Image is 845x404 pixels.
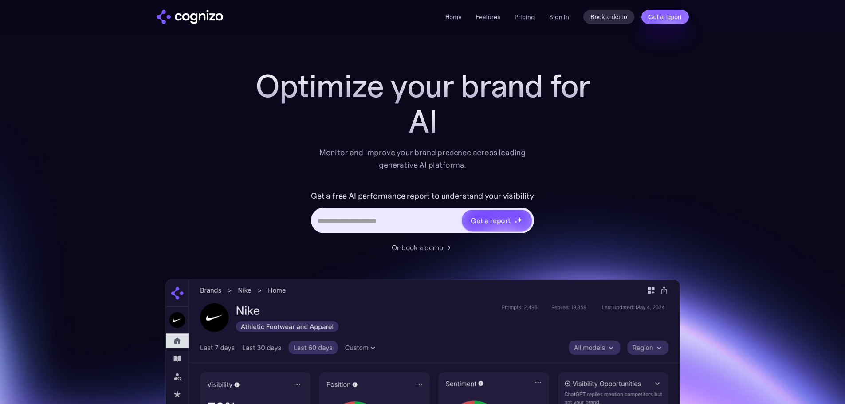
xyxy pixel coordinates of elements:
img: star [517,217,523,223]
img: star [515,220,518,224]
a: Home [445,13,462,21]
a: Features [476,13,500,21]
a: home [157,10,223,24]
div: Or book a demo [392,242,443,253]
h1: Optimize your brand for [245,68,600,104]
label: Get a free AI performance report to understand your visibility [311,189,534,203]
form: Hero URL Input Form [311,189,534,238]
a: Or book a demo [392,242,454,253]
img: cognizo logo [157,10,223,24]
a: Get a reportstarstarstar [461,209,533,232]
a: Sign in [549,12,569,22]
a: Book a demo [583,10,634,24]
img: star [515,217,516,219]
div: Get a report [471,215,511,226]
a: Get a report [641,10,689,24]
div: AI [245,104,600,139]
a: Pricing [515,13,535,21]
div: Monitor and improve your brand presence across leading generative AI platforms. [314,146,532,171]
